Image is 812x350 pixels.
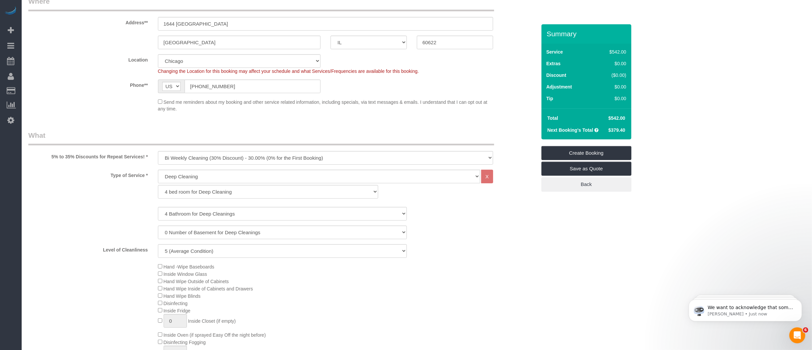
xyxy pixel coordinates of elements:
iframe: Intercom notifications message [679,285,812,332]
div: $0.00 [595,84,626,90]
a: Back [541,177,631,191]
span: Inside Window Glass [164,271,207,277]
legend: What [28,130,494,145]
span: Hand -Wipe Baseboards [164,264,215,269]
a: Save as Quote [541,162,631,176]
div: $0.00 [595,60,626,67]
span: Hand Wipe Inside of Cabinets and Drawers [164,286,253,291]
label: Discount [546,72,566,79]
span: Inside Closet (if empty) [188,318,236,324]
label: 5% to 35% Discounts for Repeat Services! * [23,151,153,160]
label: Extras [546,60,561,67]
div: ($0.00) [595,72,626,79]
span: Disinfecting Fogging [164,340,206,345]
a: Create Booking [541,146,631,160]
h3: Summary [547,30,628,38]
label: Tip [546,95,553,102]
span: $542.00 [608,115,625,121]
span: Hand Wipe Blinds [164,293,201,299]
label: Service [546,49,563,55]
img: Automaid Logo [4,7,17,16]
span: Send me reminders about my booking and other service related information, including specials, via... [158,99,487,111]
label: Location [23,54,153,63]
strong: Next Booking's Total [547,127,593,133]
label: Type of Service * [23,170,153,179]
div: $0.00 [595,95,626,102]
iframe: Intercom live chat [789,327,805,343]
div: $542.00 [595,49,626,55]
span: Inside Fridge [164,308,191,313]
label: Adjustment [546,84,572,90]
span: Disinfecting [164,301,188,306]
span: Changing the Location for this booking may affect your schedule and what Services/Frequencies are... [158,69,419,74]
span: 6 [803,327,808,333]
input: Zip Code** [417,36,493,49]
span: $379.40 [608,127,625,133]
span: Inside Oven (if sprayed Easy Off the night before) [164,332,266,338]
strong: Total [547,115,558,121]
span: Hand Wipe Outside of Cabinets [164,279,229,284]
label: Level of Cleanliness [23,244,153,253]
